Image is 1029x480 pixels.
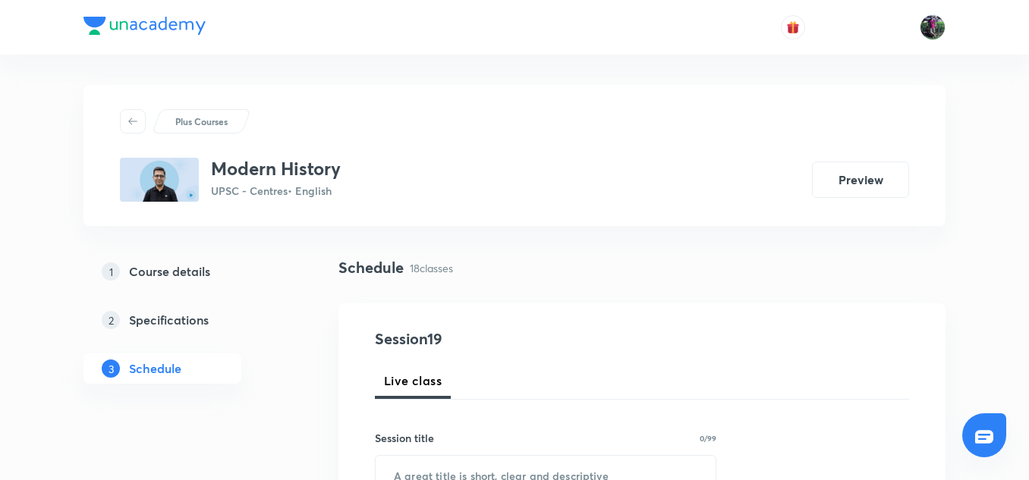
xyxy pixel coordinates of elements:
p: 18 classes [410,260,453,276]
img: Ravishekhar Kumar [920,14,946,40]
h4: Schedule [338,256,404,279]
h5: Schedule [129,359,181,378]
span: Live class [384,372,442,390]
a: Company Logo [83,17,206,39]
button: Preview [812,162,909,198]
p: Plus Courses [175,115,228,128]
p: UPSC - Centres • English [211,183,341,199]
p: 3 [102,359,120,378]
button: avatar [781,15,805,39]
p: 2 [102,311,120,329]
h6: Session title [375,430,434,446]
h3: Modern History [211,158,341,180]
p: 1 [102,262,120,281]
img: 0b34d898ceed40b5a543fd82e53cf9d0.jpg [120,158,199,202]
h5: Course details [129,262,210,281]
a: 2Specifications [83,305,290,335]
img: Company Logo [83,17,206,35]
h5: Specifications [129,311,209,329]
p: 0/99 [700,435,716,442]
img: avatar [786,20,800,34]
h4: Session 19 [375,328,652,350]
a: 1Course details [83,256,290,287]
